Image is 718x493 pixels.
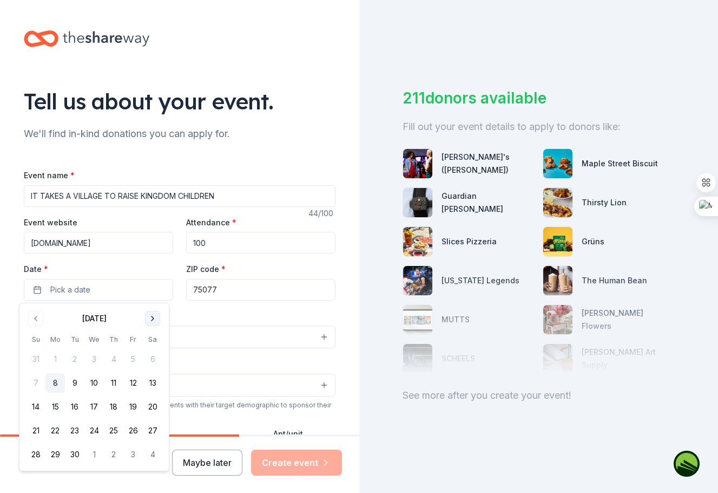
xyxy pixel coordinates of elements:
[24,86,335,116] div: Tell us about your event.
[582,196,627,209] div: Thirsty Lion
[84,397,104,417] button: 17
[50,283,90,296] span: Pick a date
[403,87,675,109] div: 211 donors available
[123,397,143,417] button: 19
[442,190,535,216] div: Guardian [PERSON_NAME]
[186,264,226,275] label: ZIP code
[65,421,84,440] button: 23
[24,326,335,348] button: Select
[84,373,104,393] button: 10
[24,232,173,254] input: https://www...
[26,445,45,464] button: 28
[543,227,572,256] img: photo for Grüns
[28,311,43,326] button: Go to previous month
[123,373,143,393] button: 12
[84,334,104,345] th: Wednesday
[26,421,45,440] button: 21
[123,421,143,440] button: 26
[24,217,77,228] label: Event website
[186,217,236,228] label: Attendance
[104,421,123,440] button: 25
[442,151,535,177] div: [PERSON_NAME]'s ([PERSON_NAME])
[403,387,675,404] div: See more after you create your event!
[26,397,45,417] button: 14
[403,149,432,178] img: photo for Andy B's (Denton)
[543,188,572,217] img: photo for Thirsty Lion
[273,429,303,439] label: Apt/unit
[26,334,45,345] th: Sunday
[123,445,143,464] button: 3
[186,279,335,301] input: 12345 (U.S. only)
[403,188,432,217] img: photo for Guardian Angel Device
[403,118,675,135] div: Fill out your event details to apply to donors like:
[65,373,84,393] button: 9
[45,445,65,464] button: 29
[104,373,123,393] button: 11
[104,397,123,417] button: 18
[104,334,123,345] th: Thursday
[143,373,162,393] button: 13
[186,232,335,254] input: 20
[45,397,65,417] button: 15
[84,421,104,440] button: 24
[143,334,162,345] th: Saturday
[45,373,65,393] button: 8
[582,157,658,170] div: Maple Street Biscuit
[24,185,335,207] input: Spring Fundraiser
[17,451,46,474] button: Back
[145,311,160,326] button: Go to next month
[104,445,123,464] button: 2
[24,279,173,301] button: Pick a date
[24,264,173,275] label: Date
[582,235,604,248] div: Grüns
[143,445,162,464] button: 4
[65,445,84,464] button: 30
[24,170,75,181] label: Event name
[143,421,162,440] button: 27
[143,397,162,417] button: 20
[24,374,335,397] button: Select
[84,445,104,464] button: 1
[543,149,572,178] img: photo for Maple Street Biscuit
[172,450,242,476] button: Maybe later
[308,207,335,220] div: 44 /100
[45,334,65,345] th: Monday
[24,401,335,418] div: We use this information to help brands find events with their target demographic to sponsor their...
[123,334,143,345] th: Friday
[65,334,84,345] th: Tuesday
[403,227,432,256] img: photo for Slices Pizzeria
[45,421,65,440] button: 22
[24,125,335,142] div: We'll find in-kind donations you can apply for.
[442,235,497,248] div: Slices Pizzeria
[65,397,84,417] button: 16
[82,312,107,325] div: [DATE]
